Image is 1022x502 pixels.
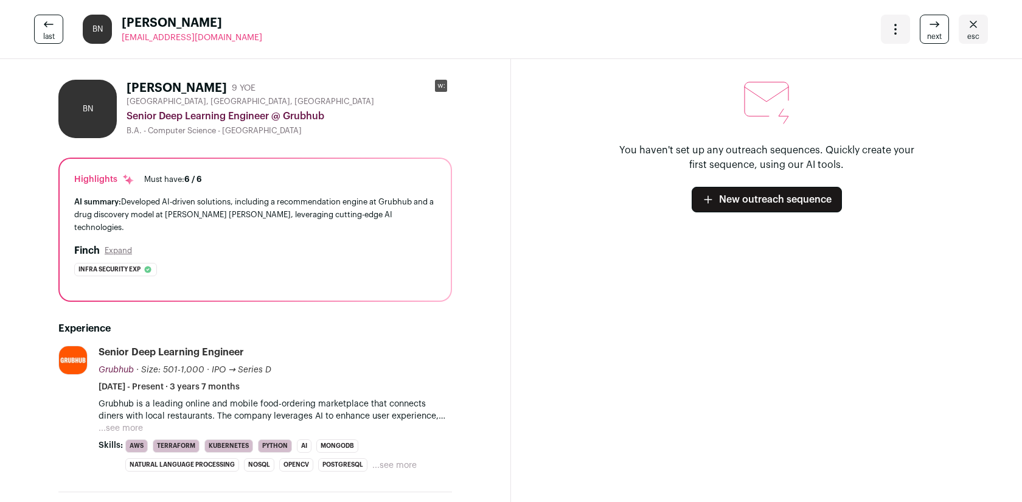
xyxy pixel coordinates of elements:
span: [PERSON_NAME] [122,15,262,32]
a: [EMAIL_ADDRESS][DOMAIN_NAME] [122,32,262,44]
li: MongoDB [316,439,358,453]
a: Close [959,15,988,44]
div: Senior Deep Learning Engineer @ Grubhub [127,109,452,124]
li: Python [258,439,292,453]
p: Grubhub is a leading online and mobile food-ordering marketplace that connects diners with local ... [99,398,452,422]
span: · Size: 501-1,000 [136,366,204,374]
li: Natural Language Processing [125,458,239,472]
a: next [920,15,949,44]
div: BN [83,15,112,44]
div: Must have: [144,175,202,184]
li: NoSQL [244,458,274,472]
li: OpenCV [279,458,313,472]
a: last [34,15,63,44]
li: Terraform [153,439,200,453]
div: 9 YOE [232,82,255,94]
span: AI summary: [74,198,121,206]
span: next [927,32,942,41]
button: Open dropdown [881,15,910,44]
a: New outreach sequence [692,187,842,212]
button: ...see more [372,459,417,472]
li: AWS [125,439,148,453]
span: Grubhub [99,366,134,374]
li: AI [297,439,311,453]
img: 94de2a06470d935e2a84486617712f1b0b53d65ff77606b386f9f6ae6233efb7.jpg [59,346,87,374]
li: PostgreSQL [318,458,367,472]
span: Skills: [99,439,123,451]
span: [DATE] - Present · 3 years 7 months [99,381,240,393]
button: ...see more [99,422,143,434]
div: Developed AI-driven solutions, including a recommendation engine at Grubhub and a drug discovery ... [74,195,436,234]
span: [EMAIL_ADDRESS][DOMAIN_NAME] [122,33,262,42]
div: Senior Deep Learning Engineer [99,346,244,359]
p: You haven't set up any outreach sequences. Quickly create your first sequence, using our AI tools. [614,143,919,172]
div: Highlights [74,173,134,186]
span: last [43,32,55,41]
div: BN [58,80,117,138]
span: 6 / 6 [184,175,202,183]
span: · [207,364,209,376]
span: [GEOGRAPHIC_DATA], [GEOGRAPHIC_DATA], [GEOGRAPHIC_DATA] [127,97,374,106]
span: Infra security exp [78,263,141,276]
li: Kubernetes [204,439,253,453]
h2: Experience [58,321,452,336]
span: IPO → Series D [212,366,271,374]
span: esc [967,32,979,41]
h2: Finch [74,243,100,258]
button: Expand [105,246,132,256]
div: B.A. - Computer Science - [GEOGRAPHIC_DATA] [127,126,452,136]
h1: [PERSON_NAME] [127,80,227,97]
